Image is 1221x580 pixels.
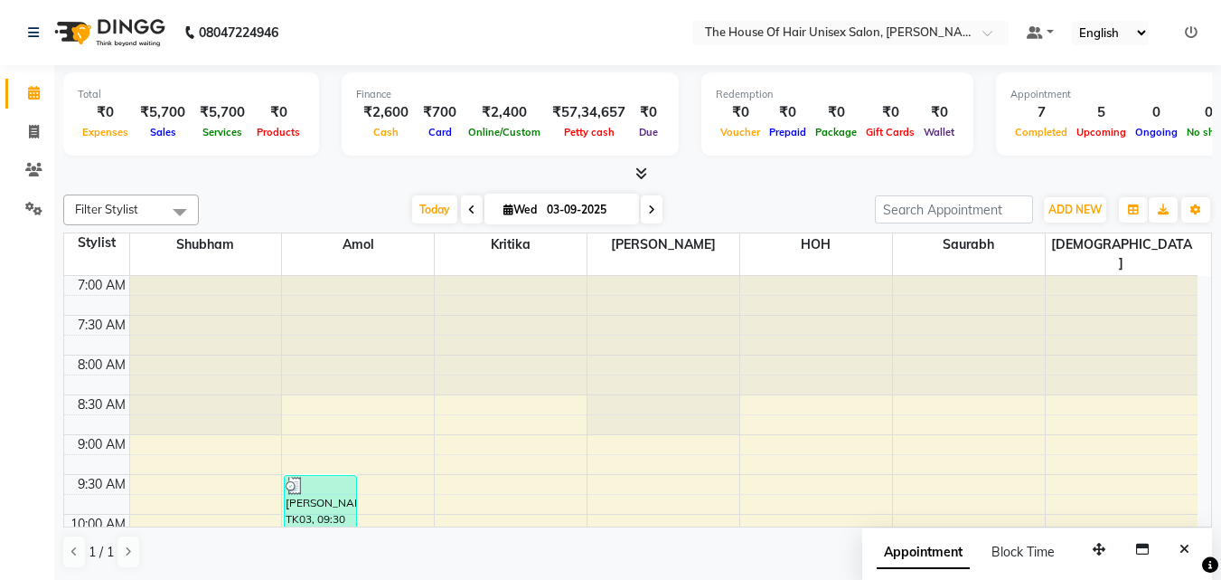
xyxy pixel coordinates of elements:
[356,102,416,123] div: ₹2,600
[130,233,282,256] span: Shubham
[74,316,129,335] div: 7:30 AM
[541,196,632,223] input: 2025-09-03
[919,126,959,138] span: Wallet
[74,475,129,494] div: 9:30 AM
[133,102,193,123] div: ₹5,700
[78,126,133,138] span: Expenses
[893,233,1045,256] span: Saurabh
[587,233,739,256] span: [PERSON_NAME]
[74,276,129,295] div: 7:00 AM
[1072,102,1131,123] div: 5
[199,7,278,58] b: 08047224946
[1171,536,1198,564] button: Close
[765,102,811,123] div: ₹0
[416,102,464,123] div: ₹700
[716,87,959,102] div: Redemption
[811,126,861,138] span: Package
[1044,197,1106,223] button: ADD NEW
[499,203,541,216] span: Wed
[78,87,305,102] div: Total
[633,102,664,123] div: ₹0
[198,126,247,138] span: Services
[464,126,545,138] span: Online/Custom
[75,202,138,216] span: Filter Stylist
[252,126,305,138] span: Products
[252,102,305,123] div: ₹0
[412,195,457,223] span: Today
[356,87,664,102] div: Finance
[861,102,919,123] div: ₹0
[716,102,765,123] div: ₹0
[1010,126,1072,138] span: Completed
[74,356,129,375] div: 8:00 AM
[765,126,811,138] span: Prepaid
[78,102,133,123] div: ₹0
[545,102,633,123] div: ₹57,34,657
[634,126,662,138] span: Due
[193,102,252,123] div: ₹5,700
[991,544,1055,560] span: Block Time
[464,102,545,123] div: ₹2,400
[716,126,765,138] span: Voucher
[919,102,959,123] div: ₹0
[435,233,587,256] span: Kritika
[877,537,970,569] span: Appointment
[1072,126,1131,138] span: Upcoming
[46,7,170,58] img: logo
[89,543,114,562] span: 1 / 1
[1131,102,1182,123] div: 0
[282,233,434,256] span: Amol
[875,195,1033,223] input: Search Appointment
[369,126,403,138] span: Cash
[74,395,129,414] div: 8:30 AM
[811,102,861,123] div: ₹0
[861,126,919,138] span: Gift Cards
[67,515,129,534] div: 10:00 AM
[64,233,129,252] div: Stylist
[740,233,892,256] span: HOH
[1131,126,1182,138] span: Ongoing
[559,126,619,138] span: Petty cash
[424,126,456,138] span: Card
[146,126,181,138] span: Sales
[1048,203,1102,216] span: ADD NEW
[1046,233,1198,275] span: [DEMOGRAPHIC_DATA]
[74,435,129,454] div: 9:00 AM
[1010,102,1072,123] div: 7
